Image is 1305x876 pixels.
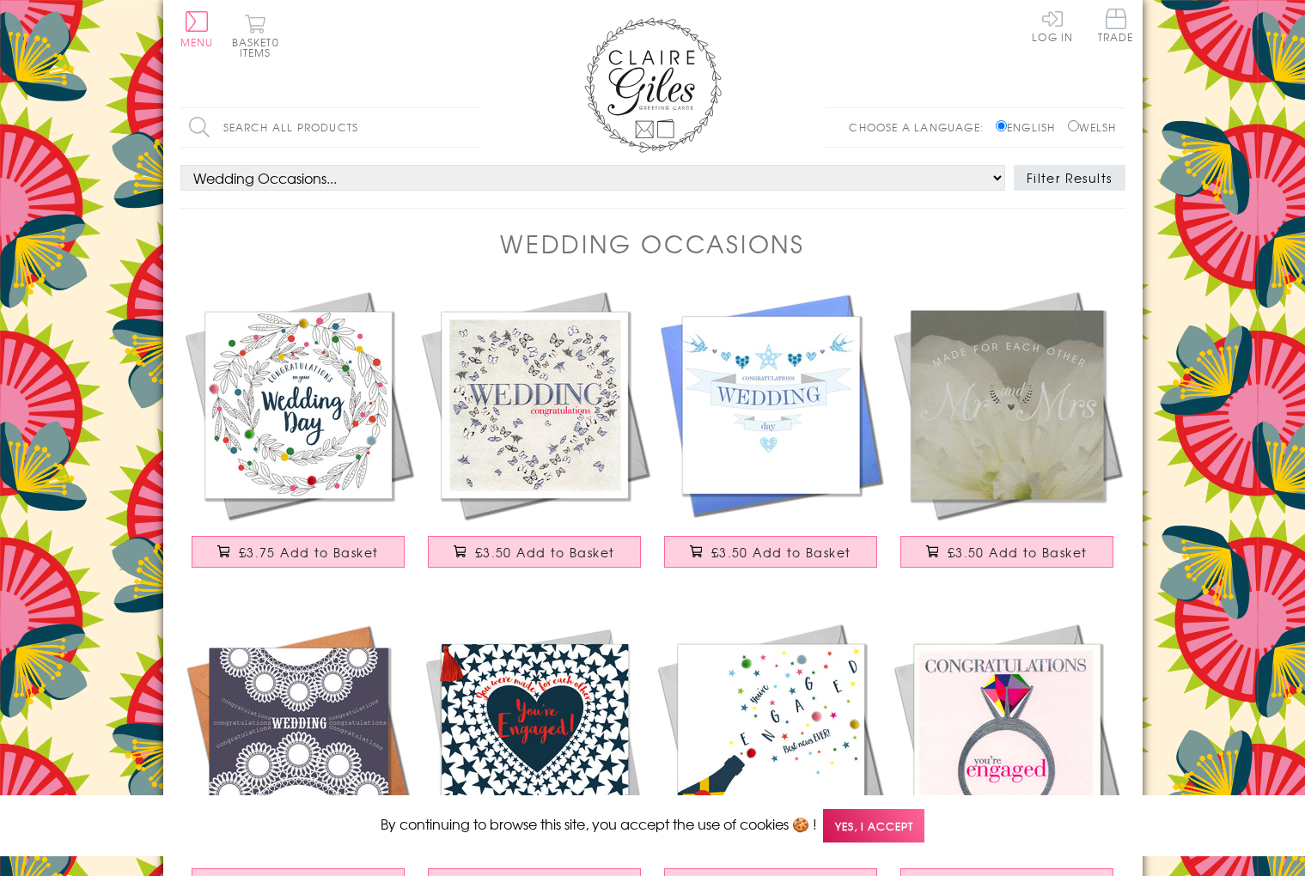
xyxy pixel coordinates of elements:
[464,108,481,147] input: Search
[192,536,405,568] button: £3.75 Add to Basket
[180,619,417,855] img: Wedding Card, Doilies, Wedding Congratulations
[1098,9,1134,46] a: Trade
[889,619,1125,855] img: Wedding Card, Ring, Congratulations you're Engaged, Embossed and Foiled text
[1032,9,1073,42] a: Log In
[417,287,653,523] img: Wedding Congratulations Card, Butteflies Heart, Embossed and Foiled text
[417,619,653,855] img: Engagement Card, Heart in Stars, Wedding, Embellished with a colourful tassel
[889,287,1125,585] a: Wedding Card, White Peonie, Mr and Mrs , Embossed and Foiled text £3.50 Add to Basket
[900,536,1113,568] button: £3.50 Add to Basket
[711,544,851,561] span: £3.50 Add to Basket
[1068,119,1117,135] label: Welsh
[475,544,615,561] span: £3.50 Add to Basket
[180,287,417,523] img: Wedding Card, Flowers, Congratulations, Embellished with colourful pompoms
[1014,165,1125,191] button: Filter Results
[996,120,1007,131] input: English
[180,11,214,47] button: Menu
[500,226,805,261] h1: Wedding Occasions
[823,809,924,843] span: Yes, I accept
[653,619,889,855] img: Wedding Card, Pop! You're Engaged Best News, Embellished with colourful pompoms
[584,17,722,153] img: Claire Giles Greetings Cards
[180,287,417,585] a: Wedding Card, Flowers, Congratulations, Embellished with colourful pompoms £3.75 Add to Basket
[180,108,481,147] input: Search all products
[889,287,1125,523] img: Wedding Card, White Peonie, Mr and Mrs , Embossed and Foiled text
[232,14,279,58] button: Basket0 items
[653,287,889,523] img: Wedding Card, Blue Banners, Congratulations Wedding Day
[1098,9,1134,42] span: Trade
[240,34,279,60] span: 0 items
[417,287,653,585] a: Wedding Congratulations Card, Butteflies Heart, Embossed and Foiled text £3.50 Add to Basket
[180,34,214,50] span: Menu
[1068,120,1079,131] input: Welsh
[948,544,1088,561] span: £3.50 Add to Basket
[653,287,889,585] a: Wedding Card, Blue Banners, Congratulations Wedding Day £3.50 Add to Basket
[996,119,1064,135] label: English
[428,536,641,568] button: £3.50 Add to Basket
[664,536,877,568] button: £3.50 Add to Basket
[239,544,379,561] span: £3.75 Add to Basket
[849,119,992,135] p: Choose a language:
